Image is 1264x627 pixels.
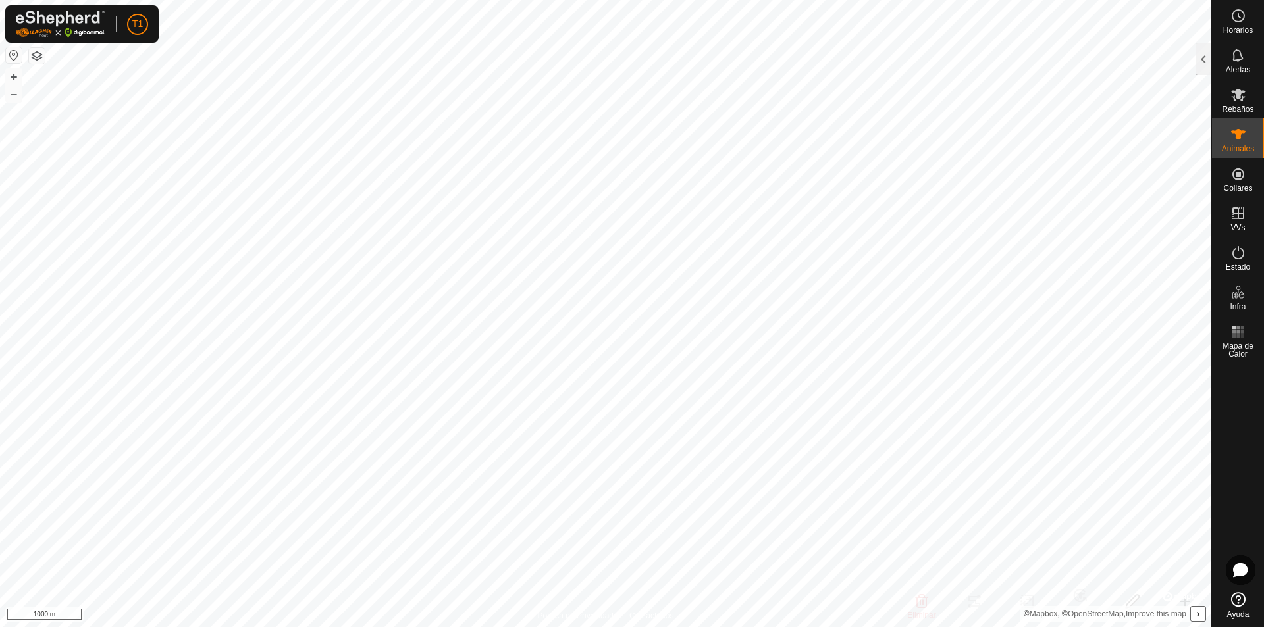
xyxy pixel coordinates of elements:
button: – [6,86,22,102]
span: VVs [1230,224,1245,232]
a: Política de Privacidad [538,610,614,622]
span: Collares [1223,184,1252,192]
span: › [1196,608,1199,619]
a: Improve this map [1126,609,1186,618]
span: Infra [1230,303,1246,311]
a: Ayuda [1212,587,1264,624]
button: Restablecer Mapa [6,47,22,63]
span: Alertas [1226,66,1250,74]
a: Mapbox [1030,609,1058,618]
span: Horarios [1223,26,1253,34]
a: OpenStreetMap [1068,609,1124,618]
button: Capas del Mapa [29,48,45,64]
span: Ayuda [1227,611,1250,618]
span: Animales [1222,145,1254,153]
span: T1 [132,17,143,31]
button: › [1191,607,1205,621]
img: Logo Gallagher [16,11,105,38]
li: © , © , [1024,609,1186,618]
span: Mapa de Calor [1215,342,1261,358]
button: + [6,69,22,85]
span: Estado [1226,263,1250,271]
span: Rebaños [1222,105,1253,113]
a: Contáctenos [629,610,673,622]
